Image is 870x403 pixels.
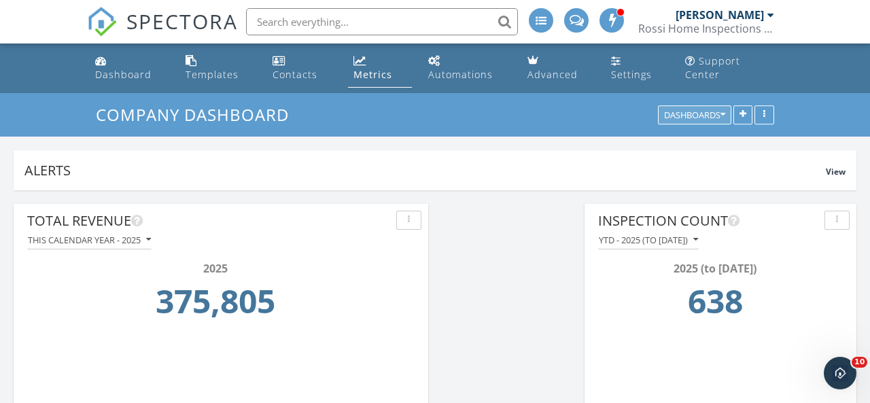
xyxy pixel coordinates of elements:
[348,49,412,88] a: Metrics
[96,103,300,126] a: Company Dashboard
[28,235,151,245] div: This calendar year - 2025
[87,7,117,37] img: The Best Home Inspection Software - Spectora
[527,68,578,81] div: Advanced
[186,68,239,81] div: Templates
[87,18,238,47] a: SPECTORA
[31,260,400,277] div: 2025
[267,49,337,88] a: Contacts
[353,68,392,81] div: Metrics
[826,166,846,177] span: View
[126,7,238,35] span: SPECTORA
[602,277,828,334] td: 638
[680,49,780,88] a: Support Center
[24,161,826,179] div: Alerts
[598,211,819,231] div: Inspection Count
[27,211,391,231] div: Total Revenue
[606,49,669,88] a: Settings
[31,277,400,334] td: 375805.0
[685,54,740,81] div: Support Center
[423,49,511,88] a: Automations (Advanced)
[599,235,698,245] div: YTD - 2025 (to [DATE])
[246,8,518,35] input: Search everything...
[273,68,317,81] div: Contacts
[95,68,152,81] div: Dashboard
[824,357,856,389] iframe: Intercom live chat
[598,231,699,249] button: YTD - 2025 (to [DATE])
[664,111,725,120] div: Dashboards
[638,22,774,35] div: Rossi Home Inspections Inc.
[602,260,828,277] div: 2025 (to [DATE])
[676,8,764,22] div: [PERSON_NAME]
[27,231,152,249] button: This calendar year - 2025
[90,49,169,88] a: Dashboard
[180,49,256,88] a: Templates
[428,68,493,81] div: Automations
[522,49,595,88] a: Advanced
[611,68,652,81] div: Settings
[852,357,867,368] span: 10
[658,106,731,125] button: Dashboards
